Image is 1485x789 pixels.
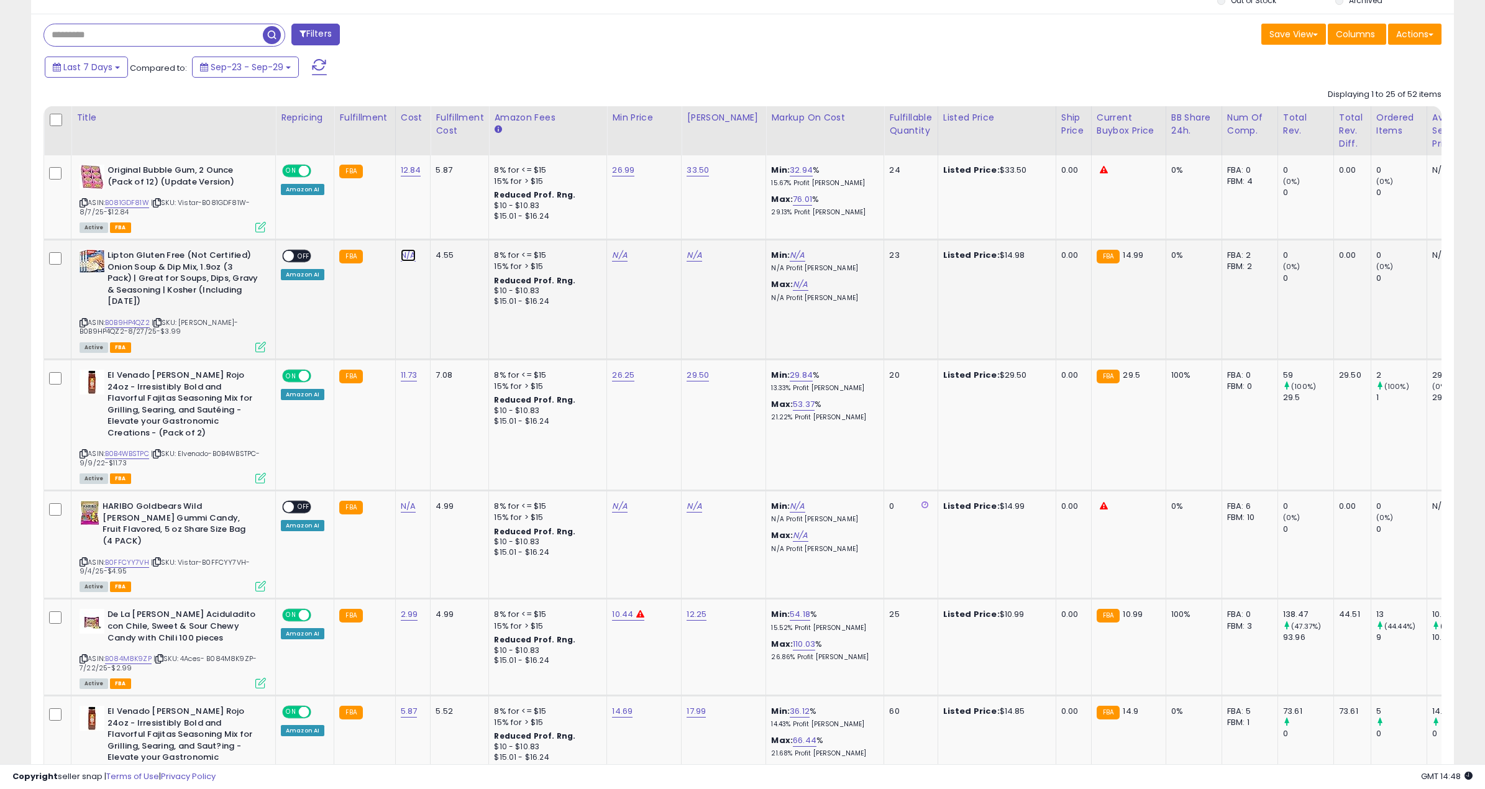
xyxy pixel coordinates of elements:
[943,165,1046,176] div: $33.50
[494,645,597,656] div: $10 - $10.83
[1339,111,1366,150] div: Total Rev. Diff.
[494,189,575,200] b: Reduced Prof. Rng.
[1283,187,1333,198] div: 0
[161,770,216,782] a: Privacy Policy
[1061,501,1082,512] div: 0.00
[771,706,874,729] div: %
[943,500,1000,512] b: Listed Price:
[309,610,329,621] span: OFF
[401,249,416,262] a: N/A
[494,406,597,416] div: $10 - $10.83
[612,164,634,176] a: 26.99
[771,413,874,422] p: 21.22% Profit [PERSON_NAME]
[889,706,928,717] div: 60
[283,371,299,381] span: ON
[1171,609,1212,620] div: 100%
[1061,706,1082,717] div: 0.00
[1283,524,1333,535] div: 0
[1123,608,1143,620] span: 10.99
[1384,621,1415,631] small: (44.44%)
[80,370,266,482] div: ASIN:
[1227,609,1268,620] div: FBA: 0
[494,165,597,176] div: 8% for <= $15
[943,609,1046,620] div: $10.99
[401,164,421,176] a: 12.84
[790,164,813,176] a: 32.94
[1376,392,1427,403] div: 1
[771,545,874,554] p: N/A Profit [PERSON_NAME]
[612,249,627,262] a: N/A
[889,370,928,381] div: 20
[771,264,874,273] p: N/A Profit [PERSON_NAME]
[889,165,928,176] div: 24
[1376,728,1427,739] div: 0
[1376,609,1427,620] div: 13
[771,638,793,650] b: Max:
[105,654,152,664] a: B084M8K9ZP
[309,166,329,176] span: OFF
[401,369,418,381] a: 11.73
[494,501,597,512] div: 8% for <= $15
[771,278,793,290] b: Max:
[45,57,128,78] button: Last 7 Days
[1171,250,1212,261] div: 0%
[1336,28,1375,40] span: Columns
[1283,392,1333,403] div: 29.5
[1283,370,1333,381] div: 59
[105,449,149,459] a: B0B4WBSTPC
[1421,770,1473,782] span: 2025-10-7 14:48 GMT
[943,501,1046,512] div: $14.99
[436,165,479,176] div: 5.87
[771,399,874,422] div: %
[1432,370,1483,381] div: 29.5
[771,165,874,188] div: %
[1376,165,1427,176] div: 0
[1432,250,1473,261] div: N/A
[771,734,793,746] b: Max:
[1227,512,1268,523] div: FBM: 10
[401,705,418,718] a: 5.87
[294,251,314,262] span: OFF
[1171,706,1212,717] div: 0%
[1227,111,1273,137] div: Num of Comp.
[1432,111,1478,150] div: Avg Selling Price
[436,706,479,717] div: 5.52
[110,222,131,233] span: FBA
[790,705,810,718] a: 36.12
[80,706,104,731] img: 41TlPeKRKQL._SL40_.jpg
[80,581,108,592] span: All listings currently available for purchase on Amazon
[771,370,874,393] div: %
[771,398,793,410] b: Max:
[771,653,874,662] p: 26.86% Profit [PERSON_NAME]
[1061,370,1082,381] div: 0.00
[1261,24,1326,45] button: Save View
[110,581,131,592] span: FBA
[1123,249,1143,261] span: 14.99
[1171,501,1212,512] div: 0%
[106,770,159,782] a: Terms of Use
[283,610,299,621] span: ON
[436,250,479,261] div: 4.55
[281,628,324,639] div: Amazon AI
[339,111,390,124] div: Fulfillment
[494,731,575,741] b: Reduced Prof. Rng.
[771,294,874,303] p: N/A Profit [PERSON_NAME]
[107,706,258,778] b: El Venado [PERSON_NAME] Rojo 24oz - Irresistibly Bold and Flavorful Fajitas Seasoning Mix for Gri...
[494,621,597,632] div: 15% for > $15
[771,164,790,176] b: Min:
[1227,370,1268,381] div: FBA: 0
[401,500,416,513] a: N/A
[281,725,324,736] div: Amazon AI
[110,678,131,689] span: FBA
[494,111,601,124] div: Amazon Fees
[1283,262,1300,271] small: (0%)
[1291,621,1321,631] small: (47.37%)
[494,655,597,666] div: $15.01 - $16.24
[107,165,258,191] b: Original Bubble Gum, 2 Ounce (Pack of 12) (Update Version)
[494,250,597,261] div: 8% for <= $15
[494,537,597,547] div: $10 - $10.83
[1432,728,1483,739] div: 0
[612,369,634,381] a: 26.25
[1339,609,1361,620] div: 44.51
[1227,501,1268,512] div: FBA: 6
